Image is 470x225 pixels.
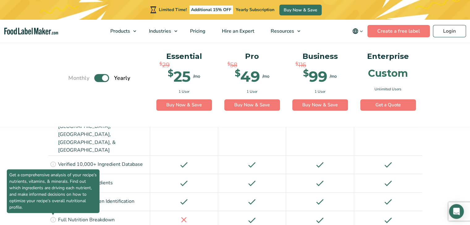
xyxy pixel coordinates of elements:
a: Resources [263,20,303,43]
p: Essential [156,51,212,62]
span: /mo [193,73,200,80]
p: Verified 10,000+ Ingredient Database [58,161,143,169]
span: Get a comprehensive analysis of your recipe’s nutrients, vitamins, & minerals. Find out which ing... [7,169,100,213]
p: Full Nutrition Breakdown [58,216,115,224]
span: /mo [330,73,337,80]
a: Products [102,20,139,43]
a: Pricing [182,20,212,43]
span: $ [295,60,298,67]
span: Yearly Subscription [236,7,274,13]
span: $ [235,69,240,78]
span: $ [168,69,173,78]
p: Pro [224,51,280,62]
a: Buy Now & Save [279,5,322,15]
span: 1 User [315,89,325,94]
a: Login [433,25,466,37]
p: Business [292,51,348,62]
div: 25 [168,69,191,84]
span: 116 [298,60,306,70]
span: $ [227,60,230,67]
span: Additional 15% OFF [189,6,233,14]
span: 1 User [179,89,189,94]
span: $ [303,69,309,78]
a: Hire an Expert [214,20,261,43]
span: Resources [269,28,295,35]
span: Pricing [188,28,206,35]
span: 29 [162,60,170,70]
div: Custom [368,68,408,78]
div: 99 [303,69,327,84]
span: 58 [230,60,237,70]
a: Buy Now & Save [224,99,280,111]
a: Buy Now & Save [292,99,348,111]
a: Get a Quote [360,99,416,111]
p: Enterprise [360,51,416,62]
a: Industries [141,20,180,43]
span: Products [108,28,131,35]
span: Industries [147,28,172,35]
span: 1 User [247,89,257,94]
span: Yearly [114,74,130,82]
span: Monthly [68,74,89,82]
div: Open Intercom Messenger [449,204,464,219]
span: Hire an Expert [220,28,255,35]
label: Toggle [94,74,109,82]
span: $ [159,60,162,67]
a: Buy Now & Save [156,99,212,111]
span: Unlimited Users [375,86,401,92]
span: Limited Time! [159,7,187,13]
div: 49 [235,69,260,84]
a: Create a free label [367,25,430,37]
span: /mo [262,73,269,80]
